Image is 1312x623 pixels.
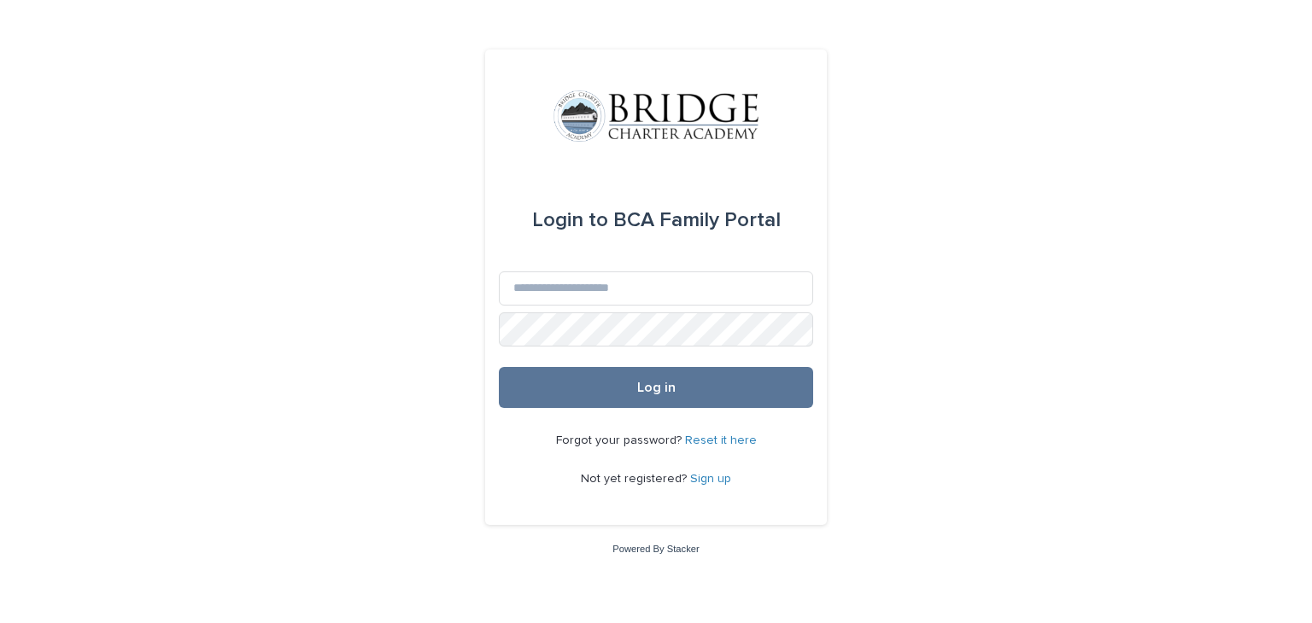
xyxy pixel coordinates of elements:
button: Log in [499,367,813,408]
span: Log in [637,381,676,394]
a: Sign up [690,473,731,485]
img: V1C1m3IdTEidaUdm9Hs0 [553,90,758,142]
div: BCA Family Portal [532,196,781,244]
span: Login to [532,210,608,230]
span: Not yet registered? [581,473,690,485]
span: Forgot your password? [556,434,685,446]
a: Reset it here [685,434,757,446]
a: Powered By Stacker [612,544,699,554]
